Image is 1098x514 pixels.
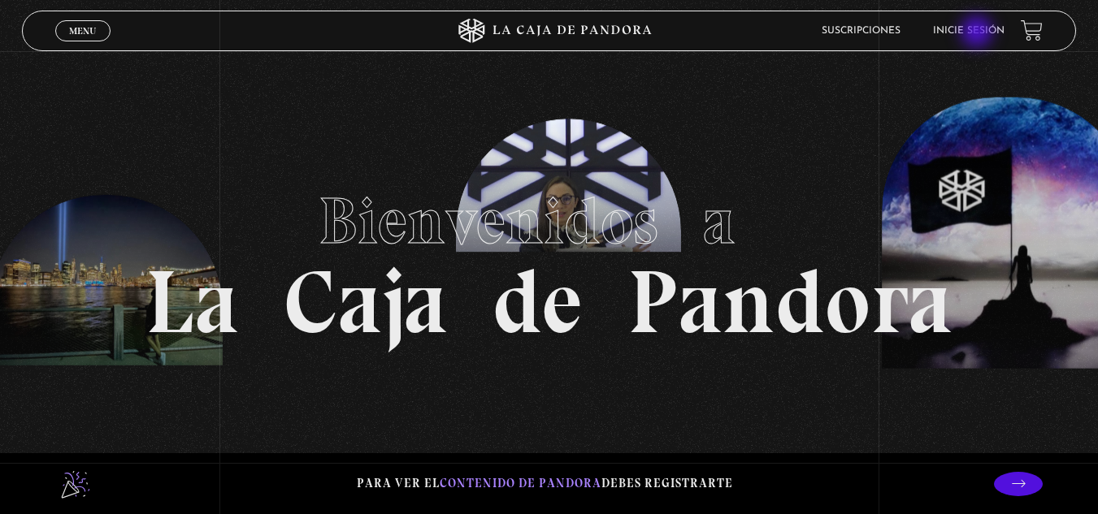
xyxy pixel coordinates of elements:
[822,26,901,36] a: Suscripciones
[63,39,102,50] span: Cerrar
[933,26,1005,36] a: Inicie sesión
[1021,19,1043,41] a: View your shopping cart
[319,182,780,260] span: Bienvenidos a
[69,26,96,36] span: Menu
[145,168,953,347] h1: La Caja de Pandora
[357,473,733,495] p: Para ver el debes registrarte
[440,476,601,490] span: contenido de Pandora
